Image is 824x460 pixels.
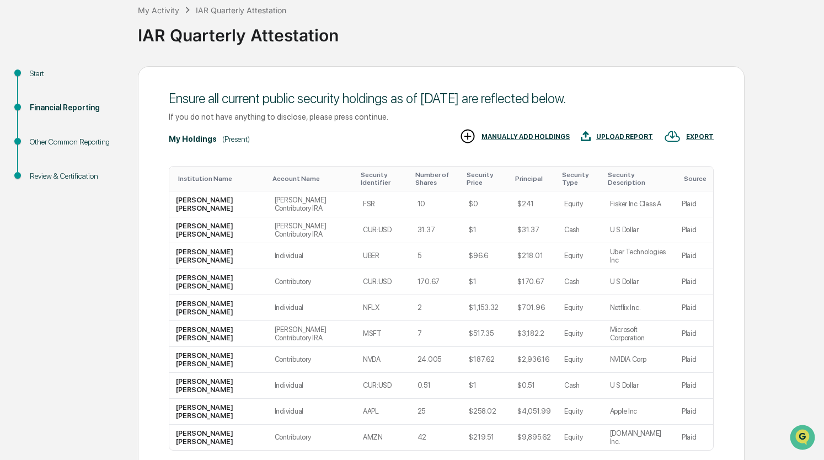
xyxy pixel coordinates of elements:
td: Individual [268,243,356,269]
td: [PERSON_NAME] [PERSON_NAME] [169,321,268,347]
img: 1746055101610-c473b297-6a78-478c-a979-82029cc54cd1 [11,84,31,104]
div: Financial Reporting [30,102,120,114]
div: My Holdings [169,135,217,143]
td: [PERSON_NAME] Contributory IRA [268,217,356,243]
td: [PERSON_NAME] [PERSON_NAME] [169,347,268,373]
td: 2 [411,295,463,321]
td: $187.62 [462,347,511,373]
div: Toggle SortBy [361,171,406,186]
td: Individual [268,295,356,321]
td: AAPL [356,399,411,425]
td: CUR:USD [356,217,411,243]
td: Plaid [675,217,713,243]
td: $0.51 [511,373,558,399]
td: Plaid [675,243,713,269]
td: U S Dollar [603,373,675,399]
div: Toggle SortBy [272,175,352,183]
div: Start [30,68,120,79]
div: 🗄️ [80,140,89,148]
td: Plaid [675,191,713,217]
td: CUR:USD [356,269,411,295]
td: Uber Technologies Inc [603,243,675,269]
td: $701.96 [511,295,558,321]
a: 🖐️Preclearance [7,134,76,154]
td: $3,182.2 [511,321,558,347]
td: NFLX [356,295,411,321]
td: $1,153.32 [462,295,511,321]
td: [PERSON_NAME] [PERSON_NAME] [169,269,268,295]
td: Contributory [268,425,356,450]
td: Apple Inc [603,399,675,425]
div: We're available if you need us! [38,95,140,104]
span: Preclearance [22,138,71,149]
a: Powered byPylon [78,186,133,195]
td: U S Dollar [603,269,675,295]
td: $31.37 [511,217,558,243]
iframe: Open customer support [789,424,818,453]
td: UBER [356,243,411,269]
a: 🔎Data Lookup [7,155,74,175]
td: NVIDIA Corp [603,347,675,373]
td: Equity [558,425,603,450]
td: 0.51 [411,373,463,399]
td: Equity [558,347,603,373]
td: $258.02 [462,399,511,425]
div: Toggle SortBy [415,171,458,186]
td: U S Dollar [603,217,675,243]
td: $1 [462,373,511,399]
td: Equity [558,243,603,269]
div: Toggle SortBy [562,171,599,186]
td: 10 [411,191,463,217]
div: Start new chat [38,84,181,95]
td: Contributory [268,269,356,295]
div: IAR Quarterly Attestation [138,17,818,45]
td: $4,051.99 [511,399,558,425]
td: Plaid [675,425,713,450]
div: EXPORT [686,133,714,141]
td: Equity [558,321,603,347]
div: Toggle SortBy [178,175,264,183]
td: [DOMAIN_NAME] Inc. [603,425,675,450]
td: 7 [411,321,463,347]
div: My Activity [138,6,179,15]
td: $170.67 [511,269,558,295]
td: Plaid [675,399,713,425]
td: Plaid [675,373,713,399]
div: UPLOAD REPORT [596,133,653,141]
div: 🔎 [11,161,20,169]
td: Plaid [675,347,713,373]
td: Plaid [675,295,713,321]
td: Fisker Inc Class A [603,191,675,217]
div: MANUALLY ADD HOLDINGS [481,133,570,141]
td: Plaid [675,321,713,347]
td: Cash [558,373,603,399]
td: [PERSON_NAME] Contributory IRA [268,191,356,217]
td: [PERSON_NAME] [PERSON_NAME] [169,425,268,450]
td: 5 [411,243,463,269]
span: Pylon [110,186,133,195]
td: $218.01 [511,243,558,269]
td: Individual [268,399,356,425]
td: $219.51 [462,425,511,450]
td: $9,895.62 [511,425,558,450]
td: [PERSON_NAME] [PERSON_NAME] [169,217,268,243]
td: Plaid [675,269,713,295]
div: IAR Quarterly Attestation [196,6,286,15]
td: 24.005 [411,347,463,373]
td: $0 [462,191,511,217]
div: Review & Certification [30,170,120,182]
td: $1 [462,269,511,295]
td: Microsoft Corporation [603,321,675,347]
td: Individual [268,373,356,399]
td: Netflix Inc. [603,295,675,321]
td: CUR:USD [356,373,411,399]
span: Data Lookup [22,159,69,170]
button: Start new chat [188,87,201,100]
td: MSFT [356,321,411,347]
div: Other Common Reporting [30,136,120,148]
img: EXPORT [664,128,681,145]
div: (Present) [222,135,250,143]
td: [PERSON_NAME] [PERSON_NAME] [169,399,268,425]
